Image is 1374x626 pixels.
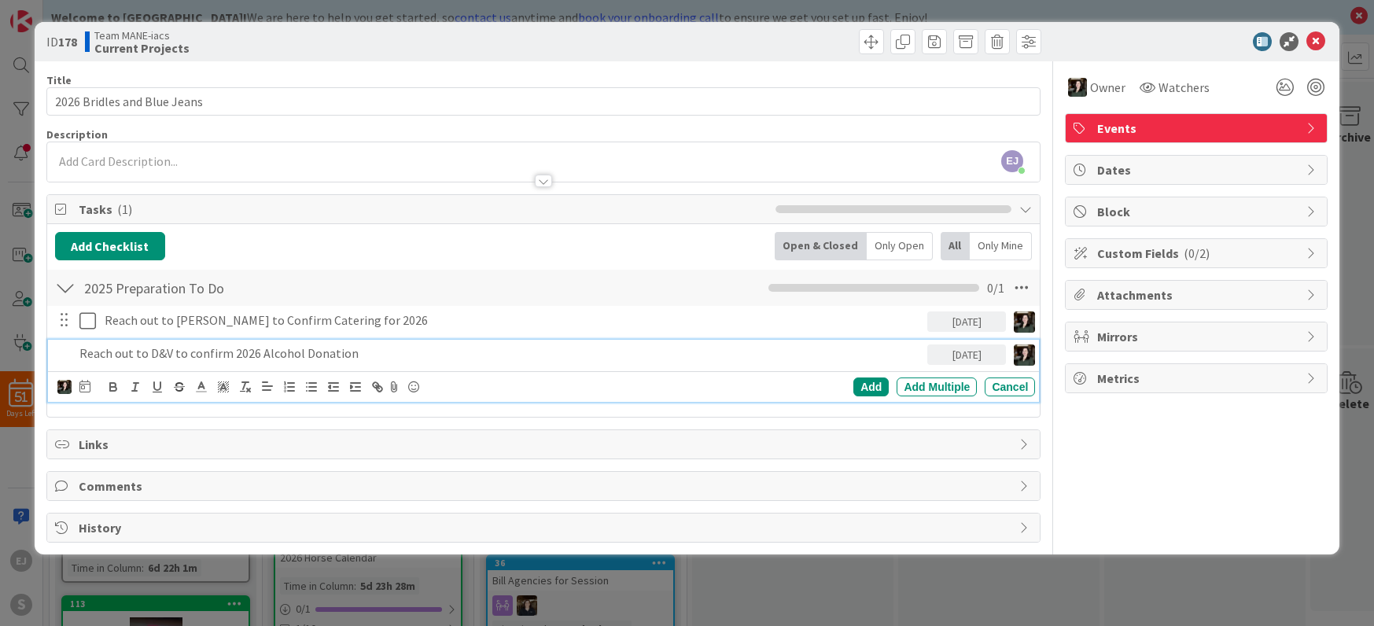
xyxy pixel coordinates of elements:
[79,200,768,219] span: Tasks
[1014,344,1035,366] img: AB
[927,344,1006,365] div: [DATE]
[897,377,977,396] div: Add Multiple
[1097,119,1298,138] span: Events
[867,232,933,260] div: Only Open
[987,278,1004,297] span: 0 / 1
[79,274,433,302] input: Add Checklist...
[79,435,1012,454] span: Links
[1090,78,1125,97] span: Owner
[55,232,165,260] button: Add Checklist
[1097,327,1298,346] span: Mirrors
[1097,285,1298,304] span: Attachments
[46,73,72,87] label: Title
[46,87,1041,116] input: type card name here...
[853,377,889,396] div: Add
[775,232,867,260] div: Open & Closed
[1097,244,1298,263] span: Custom Fields
[94,29,190,42] span: Team MANE-iacs
[117,201,132,217] span: ( 1 )
[57,380,72,394] img: AB
[1097,160,1298,179] span: Dates
[46,32,77,51] span: ID
[58,34,77,50] b: 178
[46,127,108,142] span: Description
[1184,245,1210,261] span: ( 0/2 )
[94,42,190,54] b: Current Projects
[79,477,1012,495] span: Comments
[1097,202,1298,221] span: Block
[79,518,1012,537] span: History
[985,377,1035,396] div: Cancel
[970,232,1032,260] div: Only Mine
[1001,150,1023,172] span: EJ
[941,232,970,260] div: All
[1014,311,1035,333] img: AB
[927,311,1006,332] div: [DATE]
[79,344,922,363] p: Reach out to D&V to confirm 2026 Alcohol Donation
[1159,78,1210,97] span: Watchers
[1068,78,1087,97] img: AB
[105,311,921,330] p: Reach out to [PERSON_NAME] to Confirm Catering for 2026
[1097,369,1298,388] span: Metrics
